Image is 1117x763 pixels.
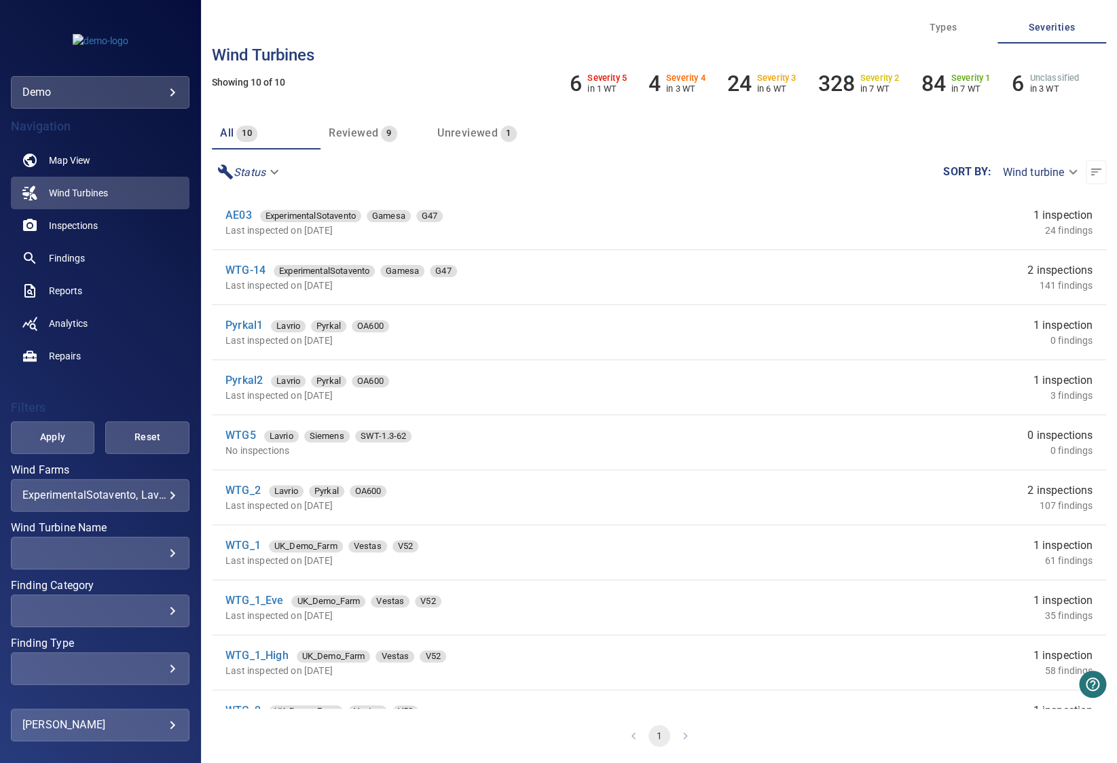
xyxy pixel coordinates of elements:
[1044,224,1093,237] p: 24 findings
[380,265,424,277] div: Gamesa
[329,126,378,139] span: Reviewed
[225,649,289,662] a: WTG_1_High
[11,307,189,340] a: analytics noActive
[416,210,443,222] div: G47
[11,144,189,177] a: map noActive
[225,609,738,622] p: Last inspected on [DATE]
[951,73,991,83] h6: Severity 1
[355,430,412,442] div: SWT-1.3-62
[350,485,387,497] div: OA600
[271,320,306,332] div: Lavrio
[371,595,409,608] span: Vestas
[367,210,411,222] div: Gamesa
[757,73,796,83] h6: Severity 3
[212,709,1106,763] nav: pagination navigation
[1050,444,1093,457] p: 0 findings
[225,319,263,332] a: Pyrkal1
[234,166,265,179] em: Status
[352,320,389,332] div: OA600
[1033,317,1093,334] span: 1 inspection
[49,186,108,200] span: Wind Turbines
[1012,71,1024,96] h6: 6
[352,319,389,333] span: OA600
[311,375,346,387] div: Pyrkal
[11,340,189,372] a: repairs noActive
[666,84,706,94] p: in 3 WT
[420,650,445,663] span: V52
[11,421,95,454] button: Apply
[11,242,189,274] a: findings noActive
[415,595,441,608] span: V52
[648,71,661,96] h6: 4
[1033,537,1093,554] span: 1 inspection
[309,485,344,497] div: Pyrkal
[921,71,945,96] h6: 84
[11,580,189,591] label: Finding Category
[304,429,350,443] span: Siemens
[1039,279,1093,292] p: 141 findings
[1027,262,1093,279] span: 2 inspections
[1029,73,1079,83] h6: Unclassified
[415,595,441,607] div: V52
[376,650,414,662] div: Vestas
[49,219,98,232] span: Inspections
[500,126,516,141] span: 1
[225,334,712,347] p: Last inspected on [DATE]
[727,71,796,96] li: Severity 3
[225,444,721,457] p: No inspections
[352,375,389,387] div: OA600
[392,540,418,552] div: V52
[392,705,418,718] span: V52
[49,251,85,265] span: Findings
[818,71,899,96] li: Severity 2
[260,210,361,222] div: ExperimentalSotavento
[225,209,252,221] a: AE03
[1012,71,1079,96] li: Severity Unclassified
[11,120,189,133] h4: Navigation
[897,19,989,36] span: Types
[1039,499,1093,512] p: 107 findings
[648,725,670,747] button: page 1
[352,374,389,388] span: OA600
[271,374,306,388] span: Lavrio
[225,554,727,567] p: Last inspected on [DATE]
[225,224,739,237] p: Last inspected on [DATE]
[437,126,498,139] span: Unreviewed
[355,429,412,443] span: SWT-1.3-62
[587,84,627,94] p: in 1 WT
[49,154,90,167] span: Map View
[991,160,1086,184] div: Wind turbine
[570,71,582,96] h6: 6
[274,264,375,278] span: ExperimentalSotavento
[860,73,900,83] h6: Severity 2
[348,705,387,717] div: Vestas
[11,465,189,476] label: Wind Farms
[225,374,263,387] a: Pyrkal2
[348,539,387,553] span: Vestas
[1033,207,1093,224] span: 1 inspection
[11,537,189,569] div: Wind Turbine Name
[225,499,708,512] p: Last inspected on [DATE]
[1044,554,1093,567] p: 61 findings
[49,284,82,298] span: Reports
[212,77,1106,88] h5: Showing 10 of 10
[1086,160,1106,184] button: Sort list from newest to oldest
[430,264,456,278] span: G47
[49,349,81,363] span: Repairs
[269,484,304,498] span: Lavrio
[297,650,371,662] div: UK_Demo_Farm
[236,126,257,141] span: 10
[392,539,418,553] span: V52
[225,429,256,442] a: WTG5
[943,166,991,177] label: Sort by :
[350,484,387,498] span: OA600
[297,650,371,663] span: UK_Demo_Farm
[1044,664,1093,677] p: 58 findings
[666,73,706,83] h6: Severity 4
[392,705,418,717] div: V52
[11,177,189,209] a: windturbines active
[260,209,361,223] span: ExperimentalSotavento
[1044,609,1093,622] p: 35 findings
[73,34,128,48] img: demo-logo
[416,209,443,223] span: G47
